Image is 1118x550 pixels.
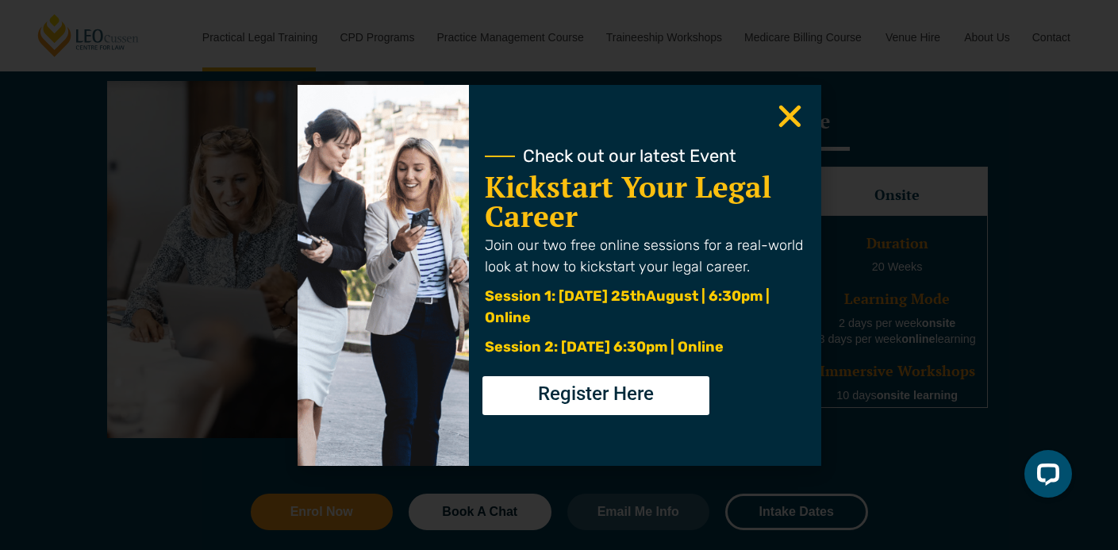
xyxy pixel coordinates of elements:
[482,376,709,415] a: Register Here
[774,101,805,132] a: Close
[485,287,630,305] span: Session 1: [DATE] 25
[538,384,654,403] span: Register Here
[485,287,770,326] span: August | 6:30pm | Online
[485,237,803,275] span: Join our two free online sessions for a real-world look at how to kickstart your legal career.
[485,338,724,356] span: Session 2: [DATE] 6:30pm | Online
[523,148,736,165] span: Check out our latest Event
[485,167,771,236] a: Kickstart Your Legal Career
[630,287,646,305] span: th
[1012,444,1078,510] iframe: LiveChat chat widget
